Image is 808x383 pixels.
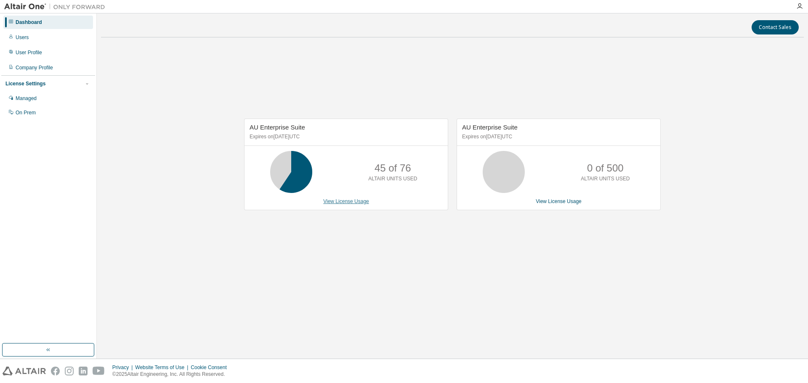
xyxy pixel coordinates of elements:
a: View License Usage [536,198,582,204]
p: ALTAIR UNITS USED [368,175,417,182]
img: instagram.svg [65,367,74,375]
p: Expires on [DATE] UTC [250,133,441,140]
p: 45 of 76 [375,161,411,175]
a: View License Usage [323,198,369,204]
div: Website Terms of Use [135,364,191,371]
span: AU Enterprise Suite [462,124,518,131]
p: ALTAIR UNITS USED [581,175,630,182]
div: On Prem [16,109,36,116]
div: Privacy [112,364,135,371]
img: Altair One [4,3,109,11]
div: Managed [16,95,37,102]
div: Company Profile [16,64,53,71]
div: Dashboard [16,19,42,26]
img: altair_logo.svg [3,367,46,375]
div: Users [16,34,29,41]
button: Contact Sales [752,20,799,34]
div: User Profile [16,49,42,56]
img: youtube.svg [93,367,105,375]
span: AU Enterprise Suite [250,124,305,131]
div: Cookie Consent [191,364,231,371]
div: License Settings [5,80,45,87]
img: linkedin.svg [79,367,88,375]
p: 0 of 500 [587,161,624,175]
p: Expires on [DATE] UTC [462,133,653,140]
p: © 2025 Altair Engineering, Inc. All Rights Reserved. [112,371,232,378]
img: facebook.svg [51,367,60,375]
